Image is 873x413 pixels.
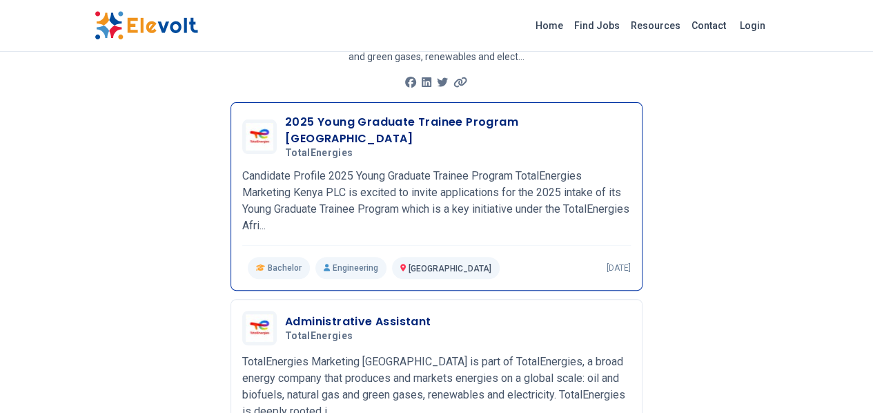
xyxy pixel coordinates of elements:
[530,15,569,37] a: Home
[569,15,625,37] a: Find Jobs
[246,314,273,342] img: TotalEnergies
[285,314,431,330] h3: Administrative Assistant
[607,262,631,273] p: [DATE]
[804,347,873,413] iframe: Chat Widget
[242,114,631,279] a: TotalEnergies2025 Young Graduate Trainee Program [GEOGRAPHIC_DATA]TotalEnergiesCandidate Profile ...
[732,12,774,39] a: Login
[246,123,273,151] img: TotalEnergies
[315,257,386,279] p: Engineering
[285,147,353,160] span: TotalEnergies
[285,114,631,147] h3: 2025 Young Graduate Trainee Program [GEOGRAPHIC_DATA]
[95,11,198,40] img: Elevolt
[686,15,732,37] a: Contact
[285,330,353,343] span: TotalEnergies
[625,15,686,37] a: Resources
[268,262,302,273] span: Bachelor
[242,168,631,234] p: Candidate Profile 2025 Young Graduate Trainee Program TotalEnergies Marketing Kenya PLC is excite...
[409,264,491,273] span: [GEOGRAPHIC_DATA]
